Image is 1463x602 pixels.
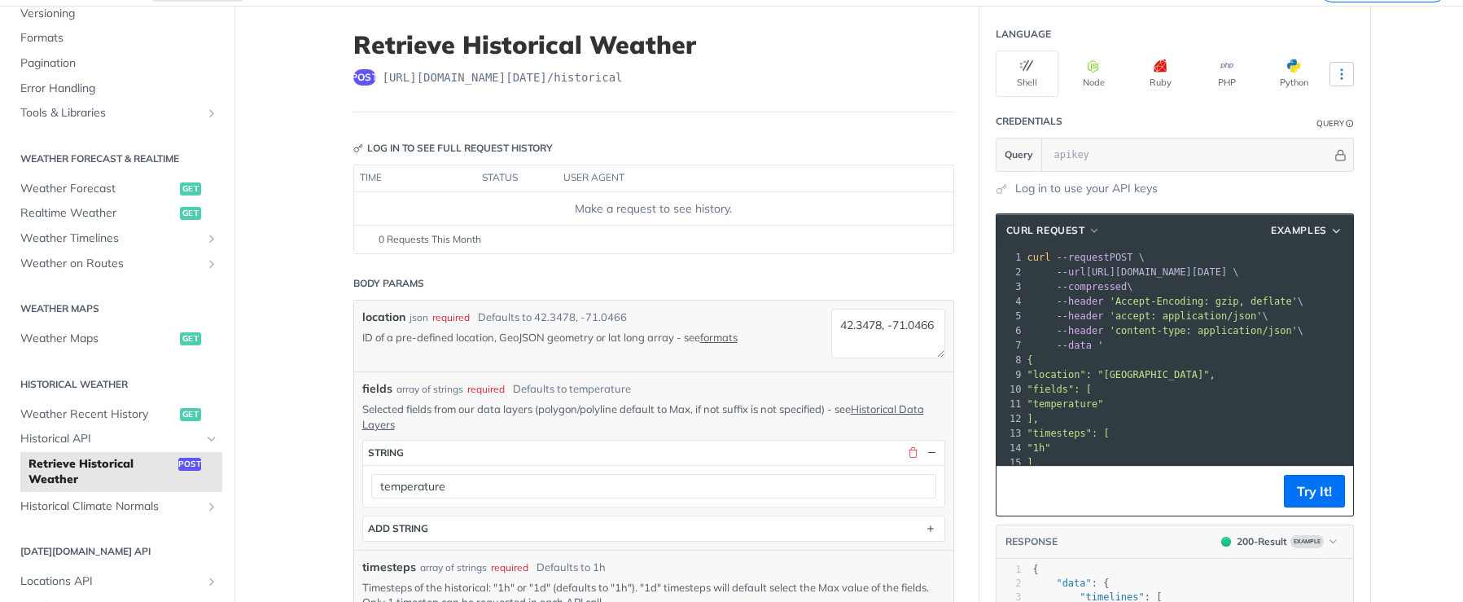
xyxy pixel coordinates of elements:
[20,499,201,515] span: Historical Climate Normals
[28,456,174,488] span: Retrieve Historical Weather
[12,402,222,427] a: Weather Recent Historyget
[205,575,218,588] button: Show subpages for Locations API
[1213,534,1345,550] button: 200200-ResultExample
[180,182,201,196] span: get
[1271,223,1327,238] span: Examples
[1015,180,1158,197] a: Log in to use your API keys
[12,101,222,125] a: Tools & LibrariesShow subpages for Tools & Libraries
[360,200,946,218] div: Make a request to see history.
[997,265,1024,279] div: 2
[997,426,1024,441] div: 13
[1346,120,1354,128] i: Information
[997,411,1024,426] div: 12
[178,458,201,471] span: post
[353,143,363,153] svg: Key
[12,226,222,251] a: Weather TimelinesShow subpages for Weather Timelines
[180,332,201,345] span: get
[831,309,945,358] textarea: 42.3478, -71.0466
[12,569,222,594] a: Locations APIShow subpages for Locations API
[997,441,1024,455] div: 14
[1062,51,1125,97] button: Node
[353,141,553,156] div: Log in to see full request history
[362,402,945,431] p: Selected fields from our data layers (polygon/polyline default to Max, if not suffix is not speci...
[396,382,463,397] div: array of strings
[1027,281,1133,292] span: \
[1033,564,1039,575] span: {
[1027,354,1033,366] span: {
[363,516,944,541] button: ADD string
[513,381,631,398] div: Defaults to temperature
[205,257,218,270] button: Show subpages for Weather on Routes
[1027,413,1039,424] span: ],
[363,441,944,465] button: string
[420,560,487,575] div: array of strings
[362,559,416,576] span: timesteps
[362,402,924,430] a: Historical Data Layers
[1001,222,1106,239] button: cURL Request
[362,380,392,398] span: fields
[180,408,201,421] span: get
[1005,534,1058,550] button: RESPONSE
[383,69,623,86] span: https://api.tomorrow.io/v4/historical
[1057,325,1104,336] span: --header
[205,433,218,446] button: Hide subpages for Historical API
[20,231,201,247] span: Weather Timelines
[996,51,1058,97] button: Shell
[1027,457,1039,468] span: ],
[20,81,218,97] span: Error Handling
[1046,138,1332,171] input: apikey
[558,165,921,191] th: user agent
[997,138,1042,171] button: Query
[368,522,428,534] div: ADD string
[997,294,1024,309] div: 4
[410,310,428,325] div: json
[537,560,606,576] div: Defaults to 1h
[997,338,1024,353] div: 7
[1196,51,1259,97] button: PHP
[997,397,1024,411] div: 11
[1057,266,1086,278] span: --url
[1110,296,1298,307] span: 'Accept-Encoding: gzip, deflate'
[1033,578,1110,589] span: : {
[1097,340,1103,351] span: '
[20,30,218,46] span: Formats
[1027,310,1268,322] span: \
[1056,578,1091,589] span: "data"
[20,431,201,447] span: Historical API
[996,114,1062,129] div: Credentials
[1284,475,1345,508] button: Try It!
[205,107,218,120] button: Show subpages for Tools & Libraries
[1263,51,1325,97] button: Python
[20,55,218,72] span: Pagination
[1006,223,1085,238] span: cURL Request
[1027,296,1304,307] span: \
[362,330,807,345] p: ID of a pre-defined location, GeoJSON geometry or lat long array - see
[1221,537,1231,547] span: 200
[997,577,1022,591] div: 2
[1057,281,1128,292] span: --compressed
[180,207,201,220] span: get
[1110,325,1298,336] span: 'content-type: application/json'
[1316,117,1354,130] div: QueryInformation
[1027,325,1304,336] span: \
[1057,310,1104,322] span: --header
[379,232,481,247] span: 0 Requests This Month
[12,51,222,76] a: Pagination
[12,201,222,226] a: Realtime Weatherget
[1027,266,1239,278] span: [URL][DOMAIN_NAME][DATE] \
[1027,398,1104,410] span: "temperature"
[997,279,1024,294] div: 3
[12,2,222,26] a: Versioning
[1005,479,1027,503] button: Copy to clipboard
[362,309,405,326] label: location
[1057,296,1104,307] span: --header
[997,353,1024,367] div: 8
[12,301,222,316] h2: Weather Maps
[476,165,558,191] th: status
[12,427,222,451] a: Historical APIHide subpages for Historical API
[1057,252,1110,263] span: --request
[12,377,222,392] h2: Historical Weather
[1329,62,1354,86] button: More Languages
[997,323,1024,338] div: 6
[20,181,176,197] span: Weather Forecast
